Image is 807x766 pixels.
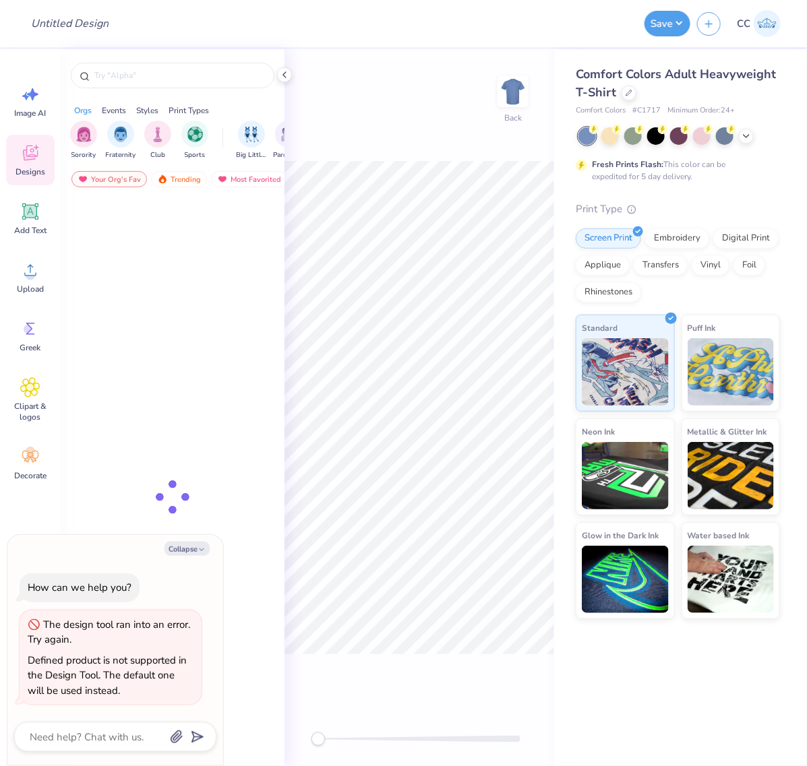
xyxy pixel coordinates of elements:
[645,11,690,36] button: Save
[244,127,259,142] img: Big Little Reveal Image
[504,112,522,124] div: Back
[582,546,669,613] img: Glow in the Dark Ink
[592,158,758,183] div: This color can be expedited for 5 day delivery.
[8,401,53,422] span: Clipart & logos
[688,546,775,613] img: Water based Ink
[211,171,287,187] div: Most Favorited
[634,255,688,276] div: Transfers
[273,121,304,160] button: filter button
[70,121,97,160] button: filter button
[236,150,267,160] span: Big Little Reveal
[576,228,641,249] div: Screen Print
[70,121,97,160] div: filter for Sorority
[576,255,630,276] div: Applique
[169,104,209,117] div: Print Types
[576,66,776,100] span: Comfort Colors Adult Heavyweight T-Shirt
[281,127,297,142] img: Parent's Weekend Image
[500,78,527,105] img: Back
[74,104,92,117] div: Orgs
[582,321,618,335] span: Standard
[113,127,128,142] img: Fraternity Image
[576,201,780,217] div: Print Type
[71,171,147,187] div: Your Org's Fav
[713,228,779,249] div: Digital Print
[157,174,168,184] img: trending.gif
[582,338,669,406] img: Standard
[71,150,96,160] span: Sorority
[576,282,641,302] div: Rhinestones
[582,424,615,439] span: Neon Ink
[14,225,47,236] span: Add Text
[14,470,47,481] span: Decorate
[692,255,729,276] div: Vinyl
[667,105,735,117] span: Minimum Order: 24 +
[688,528,750,542] span: Water based Ink
[20,342,41,353] span: Greek
[592,159,663,170] strong: Fresh Prints Flash:
[106,150,136,160] span: Fraternity
[187,127,203,142] img: Sports Image
[16,166,45,177] span: Designs
[144,121,171,160] div: filter for Club
[688,442,775,509] img: Metallic & Glitter Ink
[20,10,119,37] input: Untitled Design
[76,127,92,142] img: Sorority Image
[734,255,765,276] div: Foil
[273,150,304,160] span: Parent's Weekend
[93,69,266,82] input: Try "Alpha"
[645,228,709,249] div: Embroidery
[106,121,136,160] button: filter button
[78,174,88,184] img: most_fav.gif
[28,618,190,647] div: The design tool ran into an error. Try again.
[181,121,208,160] button: filter button
[150,150,165,160] span: Club
[28,653,187,697] div: Defined product is not supported in the Design Tool. The default one will be used instead.
[754,10,781,37] img: Cyril Cabanete
[151,171,207,187] div: Trending
[165,542,210,556] button: Collapse
[688,321,716,335] span: Puff Ink
[737,16,750,32] span: CC
[185,150,206,160] span: Sports
[632,105,661,117] span: # C1717
[582,442,669,509] img: Neon Ink
[731,10,787,37] a: CC
[102,104,126,117] div: Events
[688,424,767,439] span: Metallic & Glitter Ink
[582,528,659,542] span: Glow in the Dark Ink
[136,104,158,117] div: Styles
[273,121,304,160] div: filter for Parent's Weekend
[106,121,136,160] div: filter for Fraternity
[150,127,165,142] img: Club Image
[236,121,267,160] div: filter for Big Little Reveal
[144,121,171,160] button: filter button
[236,121,267,160] button: filter button
[311,732,325,746] div: Accessibility label
[181,121,208,160] div: filter for Sports
[576,105,626,117] span: Comfort Colors
[28,581,131,594] div: How can we help you?
[688,338,775,406] img: Puff Ink
[217,174,228,184] img: most_fav.gif
[17,284,44,294] span: Upload
[15,108,47,119] span: Image AI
